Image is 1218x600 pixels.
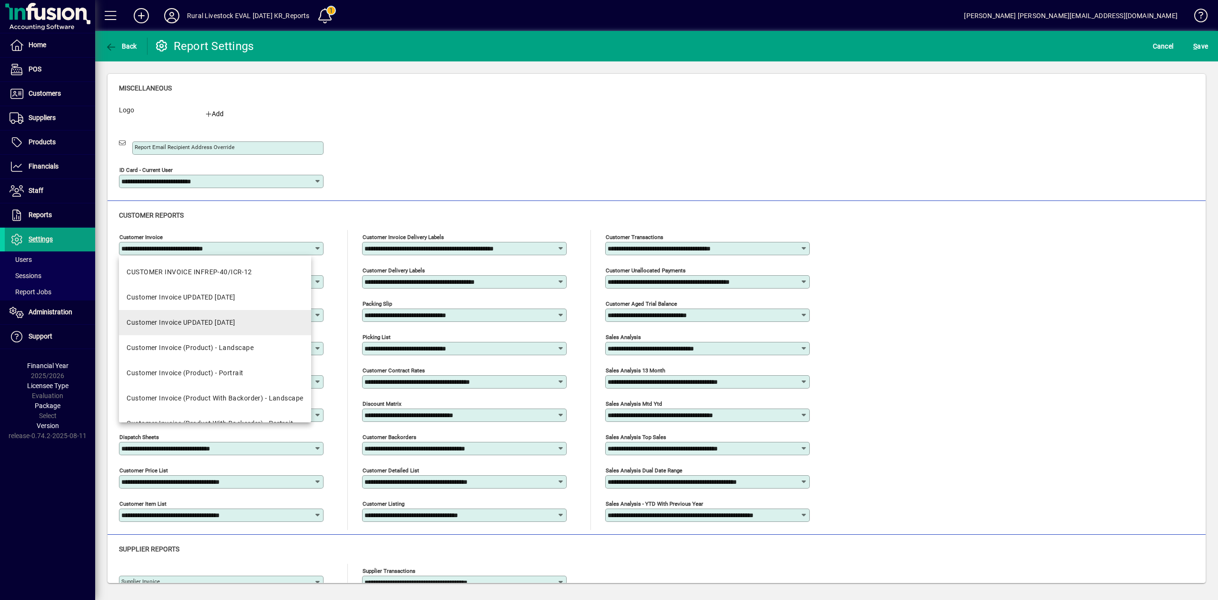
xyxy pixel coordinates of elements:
div: Customer Invoice (Product) - Portrait [127,368,243,378]
span: Supplier reports [119,545,179,553]
a: Products [5,130,95,154]
span: S [1193,42,1197,50]
span: Report Jobs [10,288,51,296]
div: Customer Invoice UPDATED [DATE] [127,292,236,302]
label: Logo [112,105,185,119]
mat-option: Customer Invoice (Product With Backorder) - Landscape [119,386,311,411]
a: Home [5,33,95,57]
mat-label: Sales analysis mtd ytd [606,400,662,407]
span: Financials [29,162,59,170]
a: Customers [5,82,95,106]
div: Customer Invoice (Product) - Landscape [127,343,254,353]
mat-option: Customer Invoice (Product With Backorder) - Portrait [119,411,311,436]
mat-label: Sales analysis top sales [606,434,666,440]
span: Home [29,41,46,49]
mat-label: Customer Item List [119,500,167,507]
span: Users [10,256,32,263]
button: Back [103,38,139,55]
span: Sessions [10,272,41,280]
span: Staff [29,187,43,194]
span: ave [1193,39,1208,54]
mat-label: Sales analysis 13 month [606,367,665,374]
button: Add [126,7,157,24]
div: Customer Invoice (Product With Backorder) - Portrait [127,419,293,429]
div: Rural Livestock EVAL [DATE] KR_Reports [187,8,310,23]
mat-label: Customer transactions [606,234,663,240]
mat-label: Supplier transactions [363,568,415,574]
a: Knowledge Base [1187,2,1206,33]
mat-label: Report Email Recipient Address Override [135,144,235,150]
span: Miscellaneous [119,84,172,92]
span: Settings [29,235,53,243]
span: Version [37,422,59,430]
span: Reports [29,211,52,219]
mat-label: Packing Slip [363,300,392,307]
span: Cancel [1153,39,1174,54]
div: CUSTOMER INVOICE INFREP-40/ICR-12 [127,267,252,277]
mat-label: Sales analysis - YTD with previous year [606,500,703,507]
button: Save [1191,38,1210,55]
mat-label: Picking List [363,334,391,340]
a: Users [5,251,95,268]
mat-option: Customer Invoice UPDATED 11AUG2025 [119,285,311,310]
mat-option: Customer Invoice UPDATED 15Aug2025 [119,310,311,335]
a: Suppliers [5,106,95,130]
mat-label: Sales analysis [606,334,641,340]
mat-label: Discount Matrix [363,400,402,407]
mat-label: Customer Contract Rates [363,367,425,374]
mat-label: Supplier invoice [121,578,160,585]
a: Report Jobs [5,284,95,300]
mat-label: Customer Backorders [363,434,416,440]
mat-option: Customer Invoice (Product) - Landscape [119,335,311,360]
span: Administration [29,308,72,316]
mat-label: Customer Listing [363,500,404,507]
mat-label: Customer Detailed List [363,467,419,474]
mat-label: ID Card - Current User [119,167,173,173]
a: Staff [5,179,95,203]
button: Cancel [1150,38,1176,55]
div: Report Settings [155,39,254,54]
span: Customer reports [119,211,184,219]
span: Products [29,138,56,146]
a: Financials [5,155,95,179]
span: Back [105,42,137,50]
mat-label: Customer invoice [119,234,163,240]
div: Customer Invoice UPDATED [DATE] [127,318,236,328]
mat-option: Customer Invoice (Product) - Portrait [119,360,311,386]
a: Support [5,325,95,349]
mat-label: Sales analysis dual date range [606,467,682,474]
span: Package [35,402,60,410]
span: Customers [29,90,61,97]
a: POS [5,58,95,81]
mat-label: Customer Price List [119,467,168,474]
button: Profile [157,7,187,24]
div: Add [192,109,237,119]
a: Sessions [5,268,95,284]
span: Financial Year [27,362,69,370]
app-page-header-button: Back [95,38,147,55]
mat-label: Customer delivery labels [363,267,425,274]
span: POS [29,65,41,73]
span: Support [29,332,52,340]
span: Licensee Type [27,382,69,390]
div: Customer Invoice (Product With Backorder) - Landscape [127,393,303,403]
div: [PERSON_NAME] [PERSON_NAME][EMAIL_ADDRESS][DOMAIN_NAME] [964,8,1178,23]
button: Add [192,105,237,122]
mat-label: Customer unallocated payments [606,267,686,274]
mat-label: Customer invoice delivery labels [363,234,444,240]
span: Suppliers [29,114,56,121]
mat-label: Customer aged trial balance [606,300,677,307]
a: Reports [5,203,95,227]
a: Administration [5,300,95,324]
mat-option: CUSTOMER INVOICE INFREP-40/ICR-12 [119,260,311,285]
mat-label: Dispatch sheets [119,434,159,440]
